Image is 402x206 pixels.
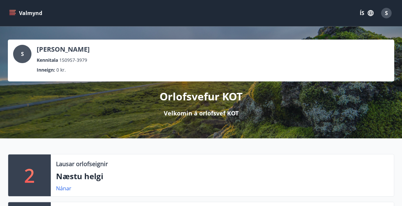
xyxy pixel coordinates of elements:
[56,160,108,168] p: Lausar orlofseignir
[21,50,24,58] span: S
[385,9,388,17] span: S
[56,66,66,74] span: 0 kr.
[56,171,389,182] p: Næstu helgi
[56,185,71,192] a: Nánar
[8,7,45,19] button: menu
[37,57,58,64] p: Kennitala
[37,45,90,54] p: [PERSON_NAME]
[160,89,243,104] p: Orlofsvefur KOT
[356,7,377,19] button: ÍS
[24,163,35,188] p: 2
[37,66,55,74] p: Inneign :
[164,109,239,117] p: Velkomin á orlofsvef KOT
[59,57,87,64] span: 150957-3979
[378,5,394,21] button: S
